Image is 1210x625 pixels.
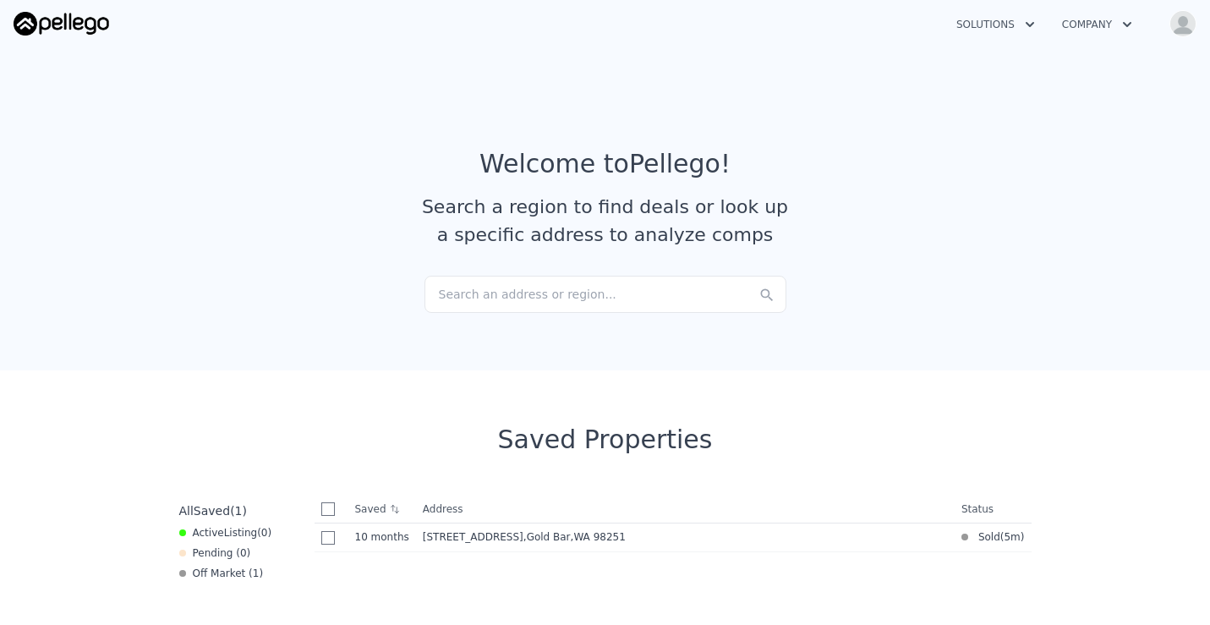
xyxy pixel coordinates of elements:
span: Active ( 0 ) [193,526,272,540]
span: Listing [224,527,258,539]
span: Saved [194,504,230,518]
span: , Gold Bar [523,531,632,543]
span: [STREET_ADDRESS] [423,531,523,543]
span: ) [1021,530,1025,544]
th: Address [416,496,955,524]
th: Saved [348,496,416,523]
img: avatar [1169,10,1196,37]
div: All ( 1 ) [179,502,247,519]
div: Search a region to find deals or look up a specific address to analyze comps [416,193,795,249]
div: Search an address or region... [424,276,786,313]
time: 2024-11-08 20:30 [355,530,409,544]
div: Welcome to Pellego ! [479,149,731,179]
div: Off Market ( 1 ) [179,567,264,580]
button: Solutions [943,9,1048,40]
div: Saved Properties [172,425,1038,455]
button: Company [1048,9,1146,40]
th: Status [955,496,1032,524]
div: Pending ( 0 ) [179,546,251,560]
img: Pellego [14,12,109,36]
span: , WA 98251 [571,531,626,543]
time: 2025-03-25 13:50 [1004,530,1020,544]
span: Sold ( [968,530,1005,544]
